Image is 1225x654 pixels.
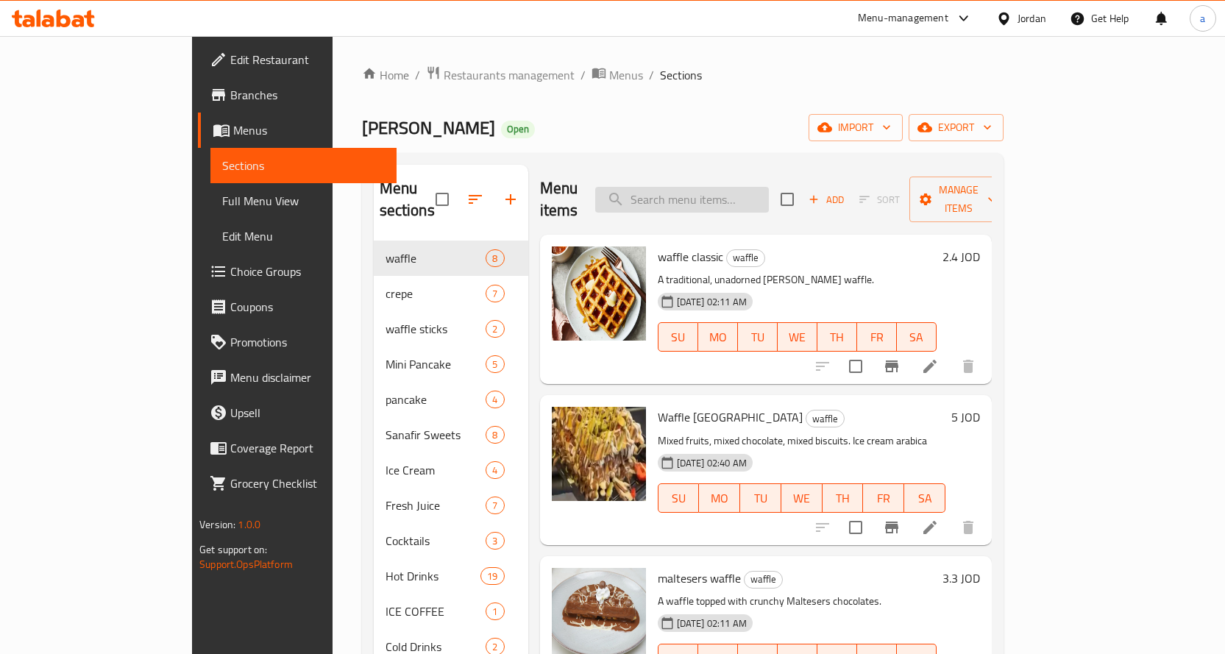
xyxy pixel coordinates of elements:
a: Promotions [198,324,397,360]
span: waffle classic [658,246,723,268]
button: TH [817,322,857,352]
span: 7 [486,287,503,301]
h6: 3.3 JOD [942,568,980,589]
button: MO [699,483,740,513]
button: delete [951,349,986,384]
button: TU [738,322,778,352]
span: Select section first [850,188,909,211]
a: Coupons [198,289,397,324]
a: Menu disclaimer [198,360,397,395]
span: SU [664,327,692,348]
span: maltesers waffle [658,567,741,589]
a: Choice Groups [198,254,397,289]
span: Menu disclaimer [230,369,385,386]
h6: 5 JOD [951,407,980,427]
a: Full Menu View [210,183,397,218]
span: FR [863,327,891,348]
div: items [486,285,504,302]
div: ICE COFFEE1 [374,594,528,629]
a: Coverage Report [198,430,397,466]
img: waffle classic [552,246,646,341]
button: Add [803,188,850,211]
a: Branches [198,77,397,113]
div: Jordan [1018,10,1046,26]
p: A waffle topped with crunchy Maltesers chocolates. [658,592,937,611]
span: Branches [230,86,385,104]
span: 4 [486,393,503,407]
span: Open [501,123,535,135]
div: waffle [744,571,783,589]
div: Hot Drinks19 [374,558,528,594]
span: Full Menu View [222,192,385,210]
span: 3 [486,534,503,548]
li: / [649,66,654,84]
span: Restaurants management [444,66,575,84]
span: TU [744,327,772,348]
div: waffle [726,249,765,267]
div: waffle [386,249,486,267]
div: items [486,461,504,479]
span: SU [664,488,694,509]
div: waffle sticks2 [374,311,528,346]
span: Sanafir Sweets [386,426,486,444]
span: MO [705,488,734,509]
span: waffle [806,410,844,427]
nav: breadcrumb [362,65,1004,85]
img: Waffle Sharshabel Castle [552,407,646,501]
div: items [486,532,504,550]
input: search [595,187,769,213]
span: Waffle [GEOGRAPHIC_DATA] [658,406,803,428]
span: Promotions [230,333,385,351]
span: [PERSON_NAME] [362,111,495,144]
div: Ice Cream [386,461,486,479]
button: FR [863,483,904,513]
span: Choice Groups [230,263,385,280]
button: MO [698,322,738,352]
span: waffle sticks [386,320,486,338]
a: Edit menu item [921,358,939,375]
span: crepe [386,285,486,302]
span: 5 [486,358,503,372]
button: Add section [493,182,528,217]
span: Select to update [840,351,871,382]
span: SA [903,327,931,348]
span: Cocktails [386,532,486,550]
span: waffle [745,571,782,588]
span: Version: [199,515,235,534]
li: / [580,66,586,84]
span: Edit Restaurant [230,51,385,68]
span: TH [823,327,851,348]
span: FR [869,488,898,509]
a: Edit menu item [921,519,939,536]
div: waffle8 [374,241,528,276]
span: 4 [486,463,503,477]
button: WE [781,483,823,513]
button: import [809,114,903,141]
button: SA [897,322,937,352]
span: 1.0.0 [238,515,260,534]
div: Mini Pancake5 [374,346,528,382]
button: SU [658,483,700,513]
a: Support.OpsPlatform [199,555,293,574]
button: Branch-specific-item [874,510,909,545]
div: Menu-management [858,10,948,27]
span: Select to update [840,512,871,543]
div: Fresh Juice [386,497,486,514]
div: waffle [806,410,845,427]
div: crepe7 [374,276,528,311]
div: items [480,567,504,585]
button: SU [658,322,698,352]
span: Coverage Report [230,439,385,457]
span: Coupons [230,298,385,316]
a: Restaurants management [426,65,575,85]
span: Add [806,191,846,208]
div: Hot Drinks [386,567,481,585]
span: 7 [486,499,503,513]
a: Menus [198,113,397,148]
span: Manage items [921,181,996,218]
h6: 2.4 JOD [942,246,980,267]
span: Edit Menu [222,227,385,245]
span: Grocery Checklist [230,474,385,492]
